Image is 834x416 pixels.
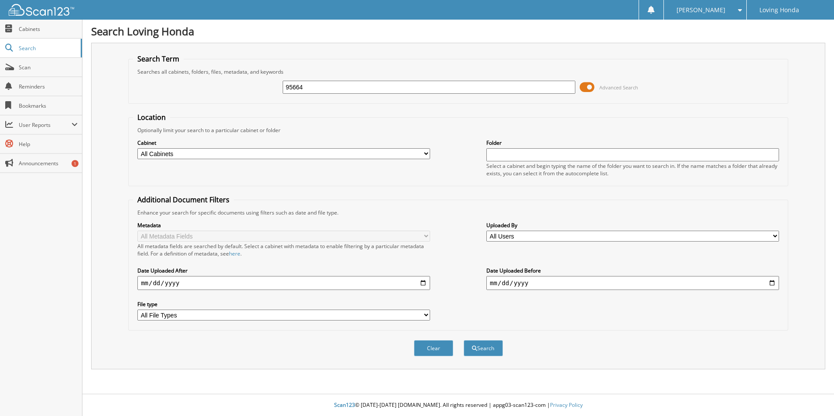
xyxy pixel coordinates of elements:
[599,84,638,91] span: Advanced Search
[133,209,783,216] div: Enhance your search for specific documents using filters such as date and file type.
[334,401,355,409] span: Scan123
[72,160,79,167] div: 1
[550,401,583,409] a: Privacy Policy
[759,7,799,13] span: Loving Honda
[133,126,783,134] div: Optionally limit your search to a particular cabinet or folder
[137,276,430,290] input: start
[9,4,74,16] img: scan123-logo-white.svg
[137,267,430,274] label: Date Uploaded After
[133,68,783,75] div: Searches all cabinets, folders, files, metadata, and keywords
[486,139,779,147] label: Folder
[19,64,78,71] span: Scan
[486,267,779,274] label: Date Uploaded Before
[133,54,184,64] legend: Search Term
[19,44,76,52] span: Search
[19,25,78,33] span: Cabinets
[19,83,78,90] span: Reminders
[486,276,779,290] input: end
[19,102,78,109] span: Bookmarks
[414,340,453,356] button: Clear
[137,242,430,257] div: All metadata fields are searched by default. Select a cabinet with metadata to enable filtering b...
[82,395,834,416] div: © [DATE]-[DATE] [DOMAIN_NAME]. All rights reserved | appg03-scan123-com |
[19,140,78,148] span: Help
[19,160,78,167] span: Announcements
[19,121,72,129] span: User Reports
[486,162,779,177] div: Select a cabinet and begin typing the name of the folder you want to search in. If the name match...
[137,222,430,229] label: Metadata
[677,7,725,13] span: [PERSON_NAME]
[137,300,430,308] label: File type
[133,195,234,205] legend: Additional Document Filters
[464,340,503,356] button: Search
[133,113,170,122] legend: Location
[137,139,430,147] label: Cabinet
[229,250,240,257] a: here
[91,24,825,38] h1: Search Loving Honda
[486,222,779,229] label: Uploaded By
